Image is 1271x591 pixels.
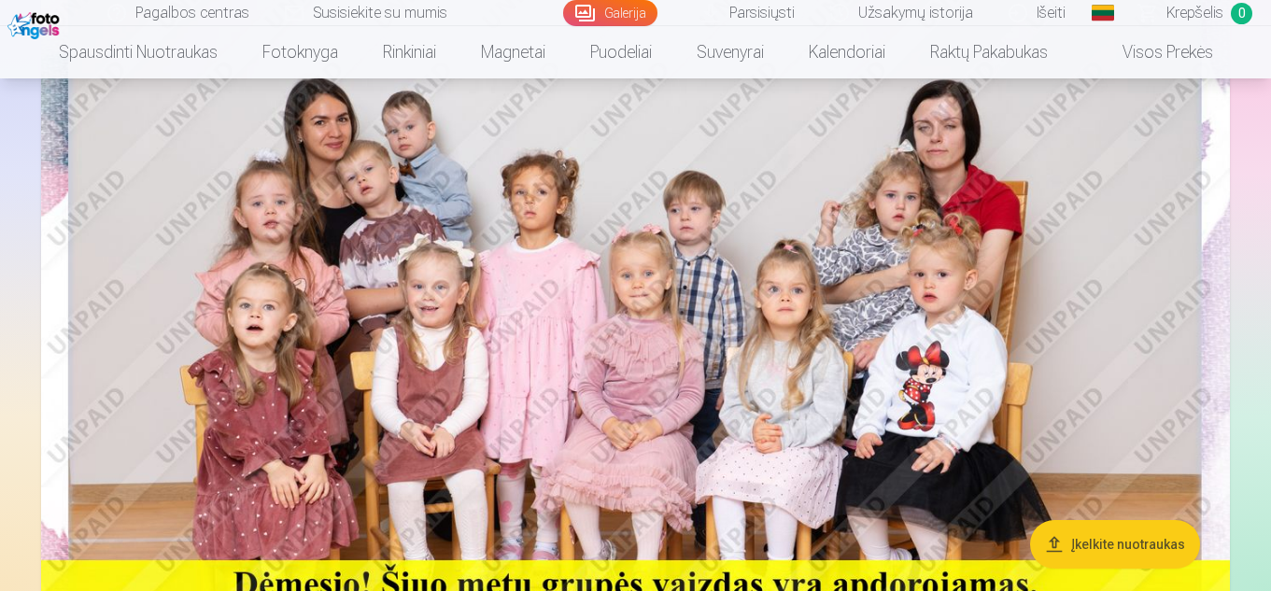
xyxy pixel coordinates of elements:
[36,26,240,78] a: Spausdinti nuotraukas
[786,26,908,78] a: Kalendoriai
[360,26,459,78] a: Rinkiniai
[1166,2,1223,24] span: Krepšelis
[1030,520,1200,569] button: Įkelkite nuotraukas
[908,26,1070,78] a: Raktų pakabukas
[459,26,568,78] a: Magnetai
[1231,3,1252,24] span: 0
[568,26,674,78] a: Puodeliai
[7,7,64,39] img: /fa2
[240,26,360,78] a: Fotoknyga
[1070,26,1236,78] a: Visos prekės
[674,26,786,78] a: Suvenyrai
